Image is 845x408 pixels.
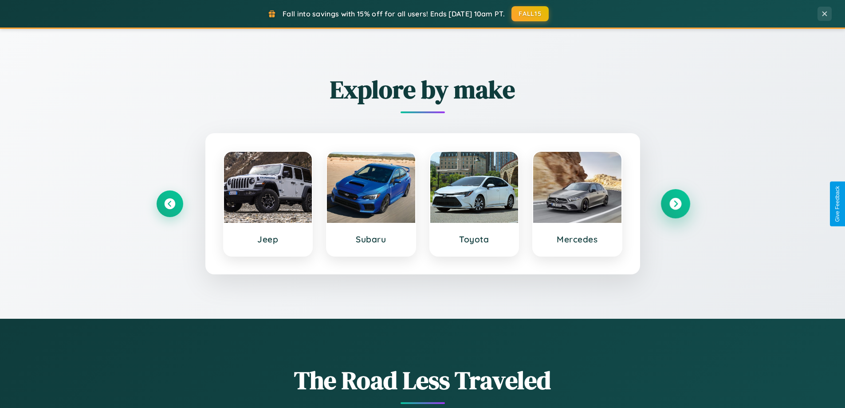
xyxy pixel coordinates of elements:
[283,9,505,18] span: Fall into savings with 15% off for all users! Ends [DATE] 10am PT.
[336,234,406,245] h3: Subaru
[439,234,510,245] h3: Toyota
[157,363,689,397] h1: The Road Less Traveled
[233,234,303,245] h3: Jeep
[157,72,689,107] h2: Explore by make
[511,6,549,21] button: FALL15
[542,234,613,245] h3: Mercedes
[834,186,841,222] div: Give Feedback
